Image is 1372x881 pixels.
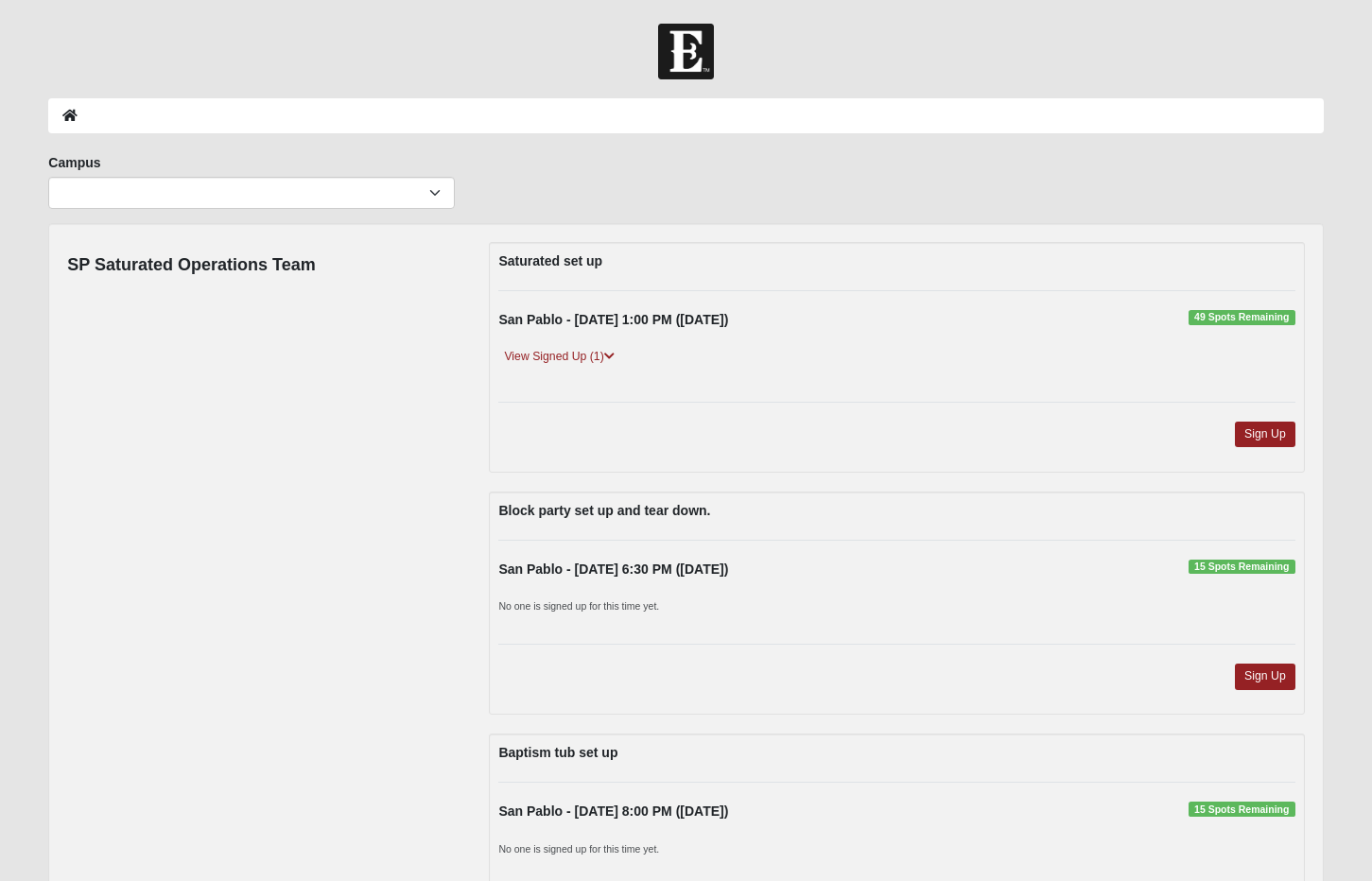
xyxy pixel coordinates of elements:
strong: Baptism tub set up [498,745,617,760]
strong: San Pablo - [DATE] 8:00 PM ([DATE]) [498,803,728,819]
strong: Saturated set up [498,253,602,268]
strong: Block party set up and tear down. [498,503,710,518]
strong: San Pablo - [DATE] 1:00 PM ([DATE]) [498,312,728,327]
span: 49 Spots Remaining [1189,310,1295,325]
strong: San Pablo - [DATE] 6:30 PM ([DATE]) [498,561,728,577]
a: Sign Up [1235,664,1295,689]
span: 15 Spots Remaining [1189,802,1295,817]
a: Sign Up [1235,422,1295,447]
img: Church of Eleven22 Logo [658,24,714,79]
small: No one is signed up for this time yet. [498,600,659,612]
span: 15 Spots Remaining [1189,560,1295,575]
label: Campus [48,153,100,172]
h4: SP Saturated Operations Team [67,255,315,276]
small: No one is signed up for this time yet. [498,843,659,855]
a: View Signed Up (1) [498,347,619,367]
